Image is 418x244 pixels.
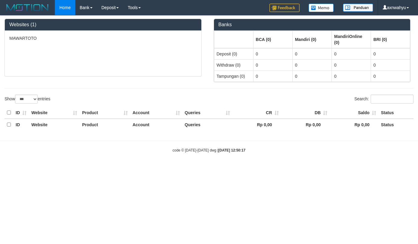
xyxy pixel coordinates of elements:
th: Product [80,119,130,130]
th: Status [379,119,413,130]
th: ID [13,119,29,130]
td: 0 [292,59,332,70]
h3: Websites (1) [9,22,197,27]
h3: Banks [218,22,406,27]
td: 0 [292,70,332,82]
td: Deposit (0) [214,48,253,60]
th: Group: activate to sort column ascending [253,31,292,48]
th: Group: activate to sort column ascending [292,31,332,48]
td: 0 [332,48,371,60]
th: Group: activate to sort column ascending [371,31,410,48]
img: MOTION_logo.png [5,3,50,12]
th: Rp 0,00 [281,119,330,130]
img: Button%20Memo.svg [309,4,334,12]
th: Website [29,107,80,119]
img: panduan.png [343,4,373,12]
th: Group: activate to sort column ascending [214,31,253,48]
strong: [DATE] 12:50:17 [218,148,245,152]
th: Status [379,107,413,119]
th: Queries [182,119,232,130]
th: CR [232,107,281,119]
th: Rp 0,00 [232,119,281,130]
td: 0 [253,59,292,70]
th: DB [281,107,330,119]
select: Showentries [15,95,38,104]
th: Queries [182,107,232,119]
label: Show entries [5,95,50,104]
th: Group: activate to sort column ascending [332,31,371,48]
th: Rp 0,00 [330,119,379,130]
th: Product [80,107,130,119]
img: Feedback.jpg [269,4,300,12]
p: MAWARTOTO [9,35,197,41]
td: 0 [253,70,292,82]
small: code © [DATE]-[DATE] dwg | [173,148,246,152]
td: Withdraw (0) [214,59,253,70]
th: Saldo [330,107,379,119]
input: Search: [371,95,413,104]
th: Account [130,107,182,119]
th: Website [29,119,80,130]
td: 0 [292,48,332,60]
th: ID [13,107,29,119]
label: Search: [354,95,413,104]
td: 0 [371,59,410,70]
td: 0 [332,59,371,70]
td: 0 [253,48,292,60]
td: Tampungan (0) [214,70,253,82]
td: 0 [332,70,371,82]
td: 0 [371,70,410,82]
td: 0 [371,48,410,60]
th: Account [130,119,182,130]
